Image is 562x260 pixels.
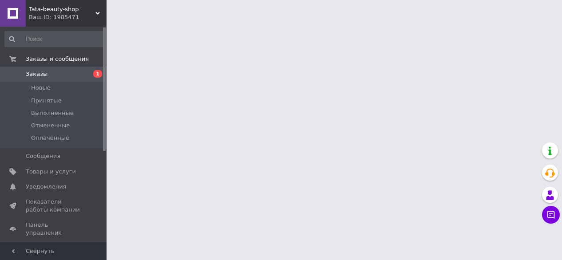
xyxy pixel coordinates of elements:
span: Новые [31,84,51,92]
span: Tata-beauty-shop [29,5,95,13]
span: Оплаченные [31,134,69,142]
span: Отмененные [31,122,70,130]
span: Панель управления [26,221,82,237]
span: Сообщения [26,152,60,160]
input: Поиск [4,31,105,47]
span: Товары и услуги [26,168,76,176]
span: Заказы [26,70,47,78]
span: Уведомления [26,183,66,191]
button: Чат с покупателем [542,206,560,224]
span: Заказы и сообщения [26,55,89,63]
span: Показатели работы компании [26,198,82,214]
div: Ваш ID: 1985471 [29,13,107,21]
span: Принятые [31,97,62,105]
span: 1 [93,70,102,78]
span: Выполненные [31,109,74,117]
